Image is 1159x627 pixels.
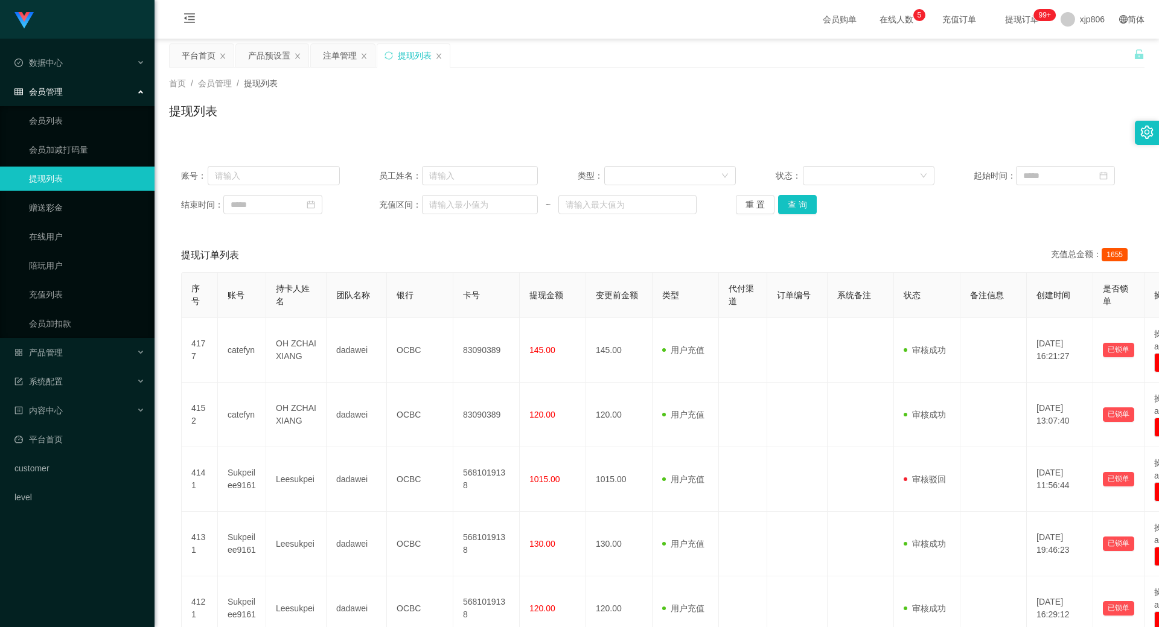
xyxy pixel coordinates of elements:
a: 在线用户 [29,224,145,249]
i: 图标: check-circle-o [14,59,23,67]
a: 陪玩用户 [29,253,145,278]
span: 代付渠道 [729,284,754,306]
td: Leesukpei [266,447,327,512]
i: 图标: close [360,53,368,60]
a: customer [14,456,145,480]
div: 提现列表 [398,44,432,67]
button: 已锁单 [1103,472,1134,486]
td: OCBC [387,318,453,383]
a: 图标: dashboard平台首页 [14,427,145,451]
input: 请输入最小值为 [422,195,538,214]
span: 银行 [397,290,413,300]
span: 序号 [191,284,200,306]
span: 审核成功 [904,345,946,355]
i: 图标: sync [385,51,393,60]
span: 备注信息 [970,290,1004,300]
td: 4141 [182,447,218,512]
td: catefyn [218,383,266,447]
span: 变更前金额 [596,290,638,300]
i: 图标: down [721,172,729,180]
span: 类型 [662,290,679,300]
a: level [14,485,145,509]
span: 120.00 [529,410,555,419]
span: 订单编号 [777,290,811,300]
td: [DATE] 13:07:40 [1027,383,1093,447]
a: 会员加减打码量 [29,138,145,162]
i: 图标: menu-fold [169,1,210,39]
td: catefyn [218,318,266,383]
span: 120.00 [529,603,555,613]
td: Leesukpei [266,512,327,576]
span: 会员管理 [198,78,232,88]
button: 已锁单 [1103,343,1134,357]
h1: 提现列表 [169,102,217,120]
div: 产品预设置 [248,44,290,67]
span: 是否锁单 [1103,284,1128,306]
input: 请输入最大值为 [558,195,696,214]
span: 状态： [776,170,803,182]
span: 提现金额 [529,290,563,300]
a: 充值列表 [29,282,145,307]
span: 提现订单列表 [181,248,239,263]
div: 平台首页 [182,44,216,67]
div: 充值总金额： [1051,248,1132,263]
td: 130.00 [586,512,653,576]
button: 已锁单 [1103,407,1134,422]
span: 提现列表 [244,78,278,88]
span: 用户充值 [662,603,704,613]
span: 用户充值 [662,345,704,355]
td: OCBC [387,512,453,576]
i: 图标: form [14,377,23,386]
i: 图标: setting [1140,126,1154,139]
td: 4177 [182,318,218,383]
span: 起始时间： [974,170,1016,182]
button: 查 询 [778,195,817,214]
i: 图标: down [920,172,927,180]
td: 4131 [182,512,218,576]
span: 状态 [904,290,921,300]
i: 图标: calendar [1099,171,1108,180]
span: ~ [538,199,558,211]
span: 提现订单 [999,15,1045,24]
span: 创建时间 [1036,290,1070,300]
a: 赠送彩金 [29,196,145,220]
span: 130.00 [529,539,555,549]
td: [DATE] 19:46:23 [1027,512,1093,576]
a: 会员列表 [29,109,145,133]
span: 内容中心 [14,406,63,415]
input: 请输入 [422,166,538,185]
span: / [237,78,239,88]
a: 会员加扣款 [29,311,145,336]
i: 图标: calendar [307,200,315,209]
span: 员工姓名： [379,170,421,182]
button: 重 置 [736,195,774,214]
span: 用户充值 [662,410,704,419]
span: 卡号 [463,290,480,300]
span: 首页 [169,78,186,88]
span: 会员管理 [14,87,63,97]
i: 图标: global [1119,15,1128,24]
td: 4152 [182,383,218,447]
i: 图标: close [219,53,226,60]
i: 图标: profile [14,406,23,415]
i: 图标: appstore-o [14,348,23,357]
span: 审核成功 [904,603,946,613]
td: 145.00 [586,318,653,383]
i: 图标: close [294,53,301,60]
td: dadawei [327,318,387,383]
td: [DATE] 11:56:44 [1027,447,1093,512]
span: 充值区间： [379,199,421,211]
input: 请输入 [208,166,340,185]
span: 1015.00 [529,474,560,484]
div: 注单管理 [323,44,357,67]
span: 用户充值 [662,539,704,549]
a: 提现列表 [29,167,145,191]
td: OCBC [387,447,453,512]
span: 账号： [181,170,208,182]
span: 产品管理 [14,348,63,357]
td: OH ZCHAI XIANG [266,383,327,447]
span: 充值订单 [936,15,982,24]
td: Sukpeilee9161 [218,512,266,576]
td: dadawei [327,447,387,512]
td: 83090389 [453,383,520,447]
